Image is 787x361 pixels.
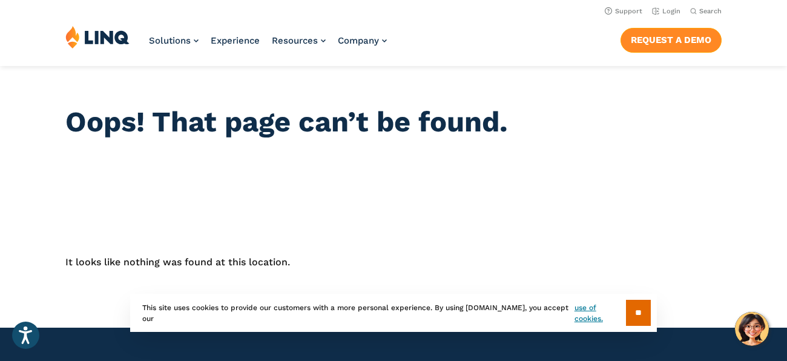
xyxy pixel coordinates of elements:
[65,255,721,270] p: It looks like nothing was found at this location.
[149,35,199,46] a: Solutions
[575,302,626,324] a: use of cookies.
[338,35,387,46] a: Company
[690,7,722,16] button: Open Search Bar
[130,294,657,332] div: This site uses cookies to provide our customers with a more personal experience. By using [DOMAIN...
[65,25,130,48] img: LINQ | K‑12 Software
[149,25,387,65] nav: Primary Navigation
[65,105,721,138] h1: Oops! That page can’t be found.
[272,35,326,46] a: Resources
[621,28,722,52] a: Request a Demo
[338,35,379,46] span: Company
[652,7,680,15] a: Login
[149,35,191,46] span: Solutions
[621,25,722,52] nav: Button Navigation
[605,7,642,15] a: Support
[735,312,769,346] button: Hello, have a question? Let’s chat.
[211,35,260,46] a: Experience
[699,7,722,15] span: Search
[272,35,318,46] span: Resources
